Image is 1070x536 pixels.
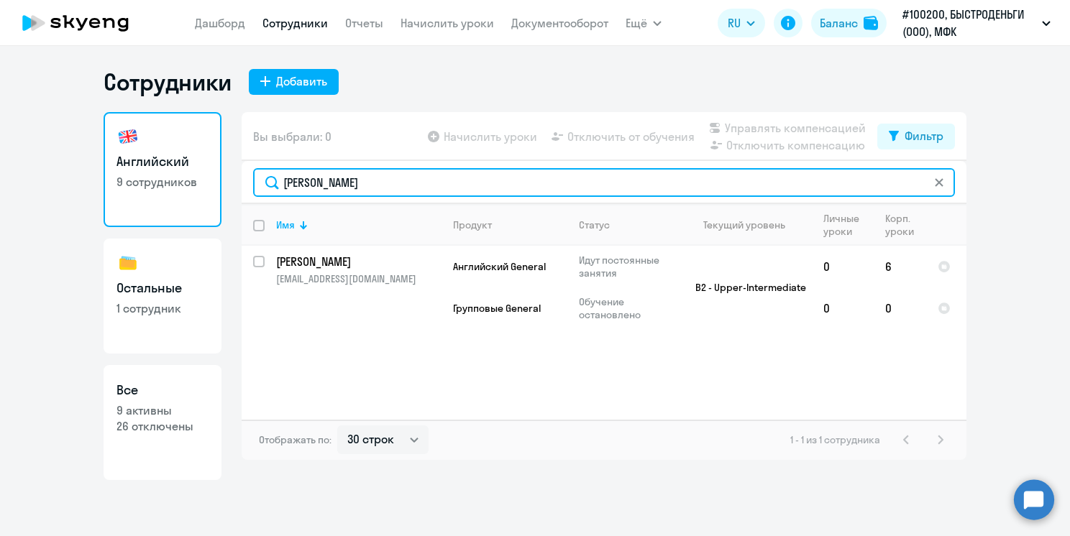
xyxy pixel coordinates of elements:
h3: Английский [116,152,209,171]
h3: Все [116,381,209,399]
img: english [116,125,140,148]
td: 0 [812,287,874,329]
a: Сотрудники [262,16,328,30]
span: Английский General [453,260,546,273]
div: Баланс [820,14,858,32]
button: Балансbalance [811,9,887,37]
img: others [116,251,140,274]
td: 0 [874,287,926,329]
p: #100200, БЫСТРОДЕНЬГИ (ООО), МФК [902,6,1036,40]
input: Поиск по имени, email, продукту или статусу [253,168,955,197]
span: Групповые General [453,302,541,315]
p: [EMAIL_ADDRESS][DOMAIN_NAME] [276,272,441,285]
td: 6 [874,246,926,287]
a: Дашборд [195,16,245,30]
div: Добавить [276,73,327,90]
h1: Сотрудники [104,68,232,96]
p: 9 активны [116,402,209,418]
span: 1 - 1 из 1 сотрудника [790,433,880,446]
div: Продукт [453,218,492,231]
p: [PERSON_NAME] [276,254,439,269]
td: 0 [812,246,874,287]
div: Имя [276,218,441,231]
a: Остальные1 сотрудник [104,239,221,354]
p: 9 сотрудников [116,174,209,190]
a: Все9 активны26 отключены [104,365,221,480]
span: Вы выбрали: 0 [253,128,331,145]
a: Отчеты [345,16,383,30]
div: Текущий уровень [690,218,811,231]
p: 26 отключены [116,418,209,434]
div: Имя [276,218,295,231]
button: RU [718,9,765,37]
div: Статус [579,218,610,231]
p: Идут постоянные занятия [579,254,677,279]
button: #100200, БЫСТРОДЕНЬГИ (ООО), МФК [895,6,1058,40]
h3: Остальные [116,279,209,297]
div: Текущий уровень [703,218,785,231]
span: RU [728,14,741,32]
td: B2 - Upper-Intermediate [678,246,812,329]
a: [PERSON_NAME] [276,254,441,269]
button: Ещё [626,9,662,37]
a: Начислить уроки [401,16,494,30]
p: Обучение остановлено [579,295,677,321]
button: Фильтр [877,124,955,149]
p: 1 сотрудник [116,300,209,316]
div: Фильтр [905,127,943,144]
a: Английский9 сотрудников [104,112,221,227]
span: Отображать по: [259,433,331,446]
div: Корп. уроки [885,212,925,238]
img: balance [864,16,878,30]
div: Личные уроки [823,212,873,238]
span: Ещё [626,14,647,32]
button: Добавить [249,69,339,95]
a: Документооборот [511,16,608,30]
